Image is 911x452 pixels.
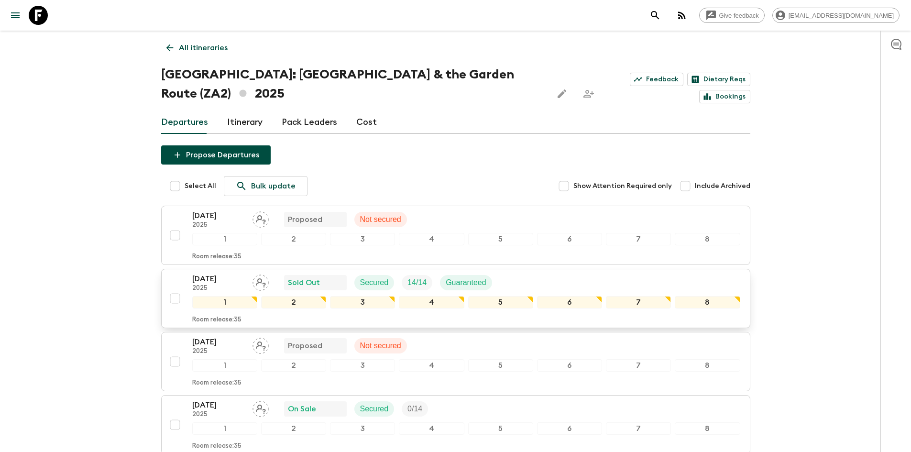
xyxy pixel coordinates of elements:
[772,8,900,23] div: [EMAIL_ADDRESS][DOMAIN_NAME]
[402,401,428,417] div: Trip Fill
[402,275,432,290] div: Trip Fill
[354,275,395,290] div: Secured
[6,6,25,25] button: menu
[192,316,241,324] p: Room release: 35
[606,359,671,372] div: 7
[537,233,602,245] div: 6
[192,399,245,411] p: [DATE]
[179,42,228,54] p: All itineraries
[252,341,269,348] span: Assign pack leader
[192,285,245,292] p: 2025
[282,111,337,134] a: Pack Leaders
[606,233,671,245] div: 7
[675,359,740,372] div: 8
[468,422,533,435] div: 5
[161,145,271,165] button: Propose Departures
[675,422,740,435] div: 8
[192,233,257,245] div: 1
[360,340,401,352] p: Not secured
[261,422,326,435] div: 2
[192,221,245,229] p: 2025
[261,296,326,309] div: 2
[468,359,533,372] div: 5
[192,273,245,285] p: [DATE]
[192,411,245,419] p: 2025
[354,212,407,227] div: Not secured
[537,359,602,372] div: 6
[288,214,322,225] p: Proposed
[288,403,316,415] p: On Sale
[646,6,665,25] button: search adventures
[356,111,377,134] a: Cost
[161,269,750,328] button: [DATE]2025Assign pack leaderSold OutSecuredTrip FillGuaranteed12345678Room release:35
[161,65,545,103] h1: [GEOGRAPHIC_DATA]: [GEOGRAPHIC_DATA] & the Garden Route (ZA2) 2025
[695,181,750,191] span: Include Archived
[399,296,464,309] div: 4
[330,296,395,309] div: 3
[606,296,671,309] div: 7
[537,422,602,435] div: 6
[227,111,263,134] a: Itinerary
[675,233,740,245] div: 8
[192,253,241,261] p: Room release: 35
[783,12,899,19] span: [EMAIL_ADDRESS][DOMAIN_NAME]
[360,403,389,415] p: Secured
[252,277,269,285] span: Assign pack leader
[360,277,389,288] p: Secured
[606,422,671,435] div: 7
[687,73,750,86] a: Dietary Reqs
[537,296,602,309] div: 6
[192,296,257,309] div: 1
[251,180,296,192] p: Bulk update
[288,277,320,288] p: Sold Out
[192,336,245,348] p: [DATE]
[192,210,245,221] p: [DATE]
[699,90,750,103] a: Bookings
[192,359,257,372] div: 1
[161,38,233,57] a: All itineraries
[360,214,401,225] p: Not secured
[192,422,257,435] div: 1
[192,379,241,387] p: Room release: 35
[407,277,427,288] p: 14 / 14
[252,404,269,411] span: Assign pack leader
[675,296,740,309] div: 8
[573,181,672,191] span: Show Attention Required only
[399,422,464,435] div: 4
[446,277,486,288] p: Guaranteed
[192,442,241,450] p: Room release: 35
[161,206,750,265] button: [DATE]2025Assign pack leaderProposedNot secured12345678Room release:35
[399,359,464,372] div: 4
[161,332,750,391] button: [DATE]2025Assign pack leaderProposedNot secured12345678Room release:35
[699,8,765,23] a: Give feedback
[224,176,307,196] a: Bulk update
[630,73,683,86] a: Feedback
[468,233,533,245] div: 5
[714,12,764,19] span: Give feedback
[330,422,395,435] div: 3
[399,233,464,245] div: 4
[252,214,269,222] span: Assign pack leader
[185,181,216,191] span: Select All
[468,296,533,309] div: 5
[288,340,322,352] p: Proposed
[261,233,326,245] div: 2
[161,111,208,134] a: Departures
[579,84,598,103] span: Share this itinerary
[354,338,407,353] div: Not secured
[192,348,245,355] p: 2025
[552,84,571,103] button: Edit this itinerary
[261,359,326,372] div: 2
[330,359,395,372] div: 3
[354,401,395,417] div: Secured
[330,233,395,245] div: 3
[407,403,422,415] p: 0 / 14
